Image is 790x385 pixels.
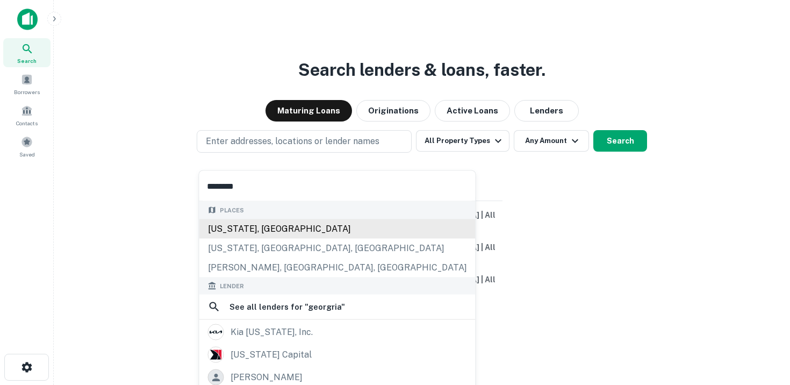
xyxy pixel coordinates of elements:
img: picture [209,347,224,362]
a: [US_STATE] capital [199,344,476,366]
button: Active Loans [435,100,510,122]
span: Search [17,56,37,65]
a: Borrowers [3,69,51,98]
span: Borrowers [14,88,40,96]
div: [US_STATE], [GEOGRAPHIC_DATA], [GEOGRAPHIC_DATA] [199,238,476,258]
p: Enter addresses, locations or lender names [206,135,379,148]
a: Saved [3,132,51,161]
div: [US_STATE] capital [231,347,312,363]
img: capitalize-icon.png [17,9,38,30]
h3: Search lenders & loans, faster. [298,57,545,83]
a: Contacts [3,101,51,130]
span: Contacts [16,119,38,127]
button: Search [593,130,647,152]
a: Search [3,38,51,67]
iframe: Chat Widget [736,299,790,351]
button: Maturing Loans [265,100,352,122]
a: kia [US_STATE], inc. [199,321,476,344]
span: Saved [19,150,35,159]
h6: See all lenders for " georgria " [229,301,345,313]
button: Any Amount [514,130,589,152]
button: Originations [356,100,430,122]
button: All Property Types [416,130,509,152]
div: kia [US_STATE], inc. [231,324,313,340]
div: [PERSON_NAME], [GEOGRAPHIC_DATA], [GEOGRAPHIC_DATA] [199,258,476,277]
button: Lenders [514,100,579,122]
img: picture [209,325,224,340]
span: Lender [220,281,244,290]
div: [US_STATE], [GEOGRAPHIC_DATA] [199,219,476,238]
span: Places [220,206,244,215]
button: Enter addresses, locations or lender names [197,130,412,153]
